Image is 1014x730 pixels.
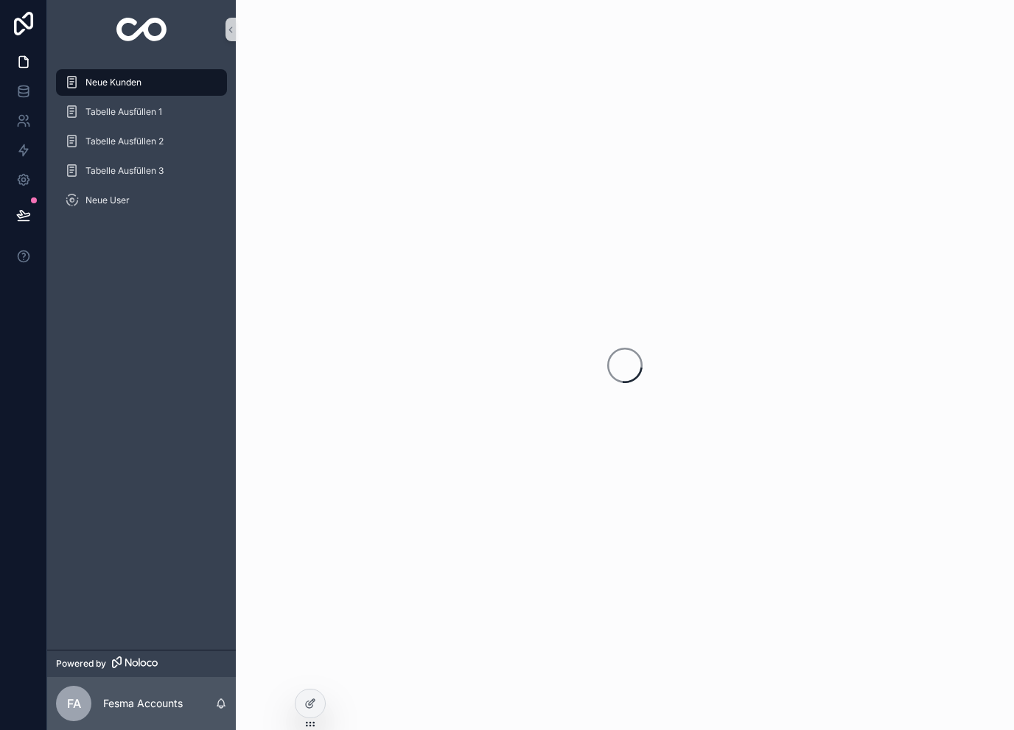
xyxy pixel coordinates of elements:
div: scrollable content [47,59,236,233]
span: Neue Kunden [85,77,141,88]
a: Tabelle Ausfüllen 3 [56,158,227,184]
span: Tabelle Ausfüllen 3 [85,165,164,177]
p: Fesma Accounts [103,696,183,711]
a: Powered by [47,650,236,677]
span: FA [67,695,81,712]
a: Neue User [56,187,227,214]
span: Tabelle Ausfüllen 2 [85,136,164,147]
img: App logo [116,18,167,41]
a: Tabelle Ausfüllen 2 [56,128,227,155]
a: Tabelle Ausfüllen 1 [56,99,227,125]
a: Neue Kunden [56,69,227,96]
span: Neue User [85,194,130,206]
span: Tabelle Ausfüllen 1 [85,106,162,118]
span: Powered by [56,658,106,670]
